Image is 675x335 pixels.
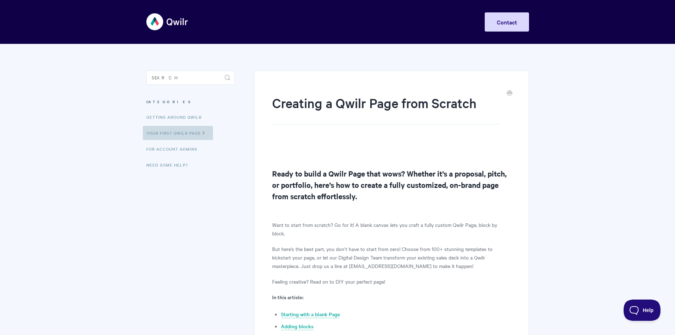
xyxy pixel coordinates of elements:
[272,94,500,124] h1: Creating a Qwilr Page from Scratch
[272,245,511,270] p: But here’s the best part, you don’t have to start from zero! Choose from 100+ stunning templates ...
[146,95,235,108] h3: Categories
[272,220,511,238] p: Want to start from scratch? Go for it! A blank canvas lets you craft a fully custom Qwilr Page, b...
[624,300,661,321] iframe: Toggle Customer Support
[146,71,235,85] input: Search
[146,142,203,156] a: For Account Admins
[272,293,303,301] strong: In this article:
[272,168,511,202] h2: Ready to build a Qwilr Page that wows? Whether it’s a proposal, pitch, or portfolio, here’s how t...
[281,311,340,318] a: Starting with a blank Page
[146,110,207,124] a: Getting Around Qwilr
[143,126,213,140] a: Your First Qwilr Page
[272,277,511,286] p: Feeling creative? Read on to DIY your perfect page!
[146,158,193,172] a: Need Some Help?
[507,90,512,97] a: Print this Article
[146,9,189,35] img: Qwilr Help Center
[485,12,529,32] a: Contact
[281,323,314,330] a: Adding blocks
